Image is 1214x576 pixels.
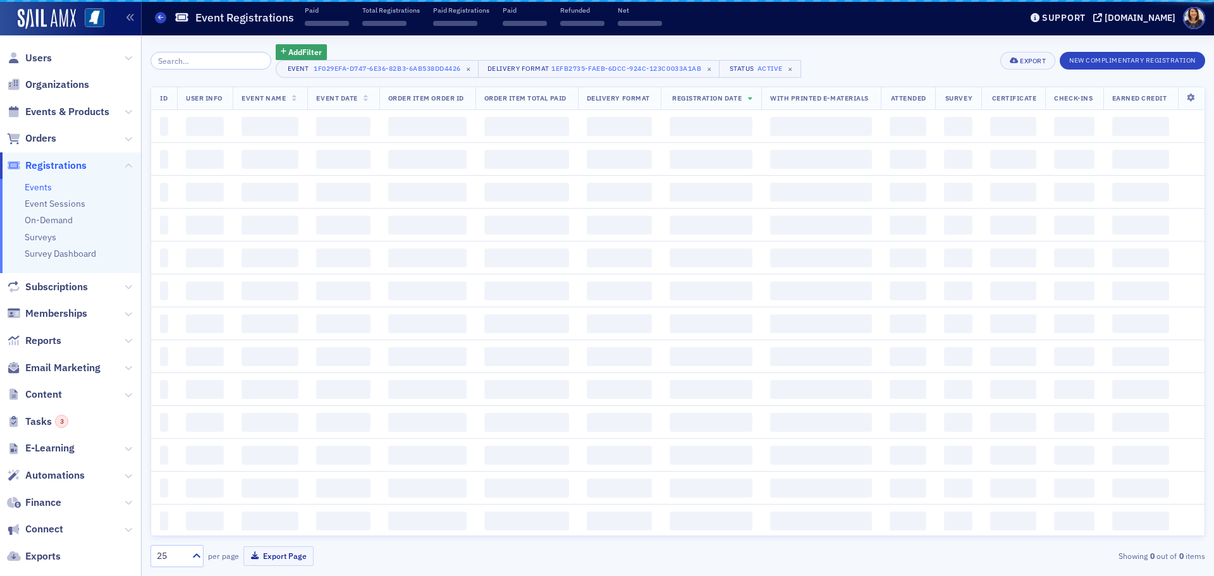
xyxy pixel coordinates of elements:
[25,496,61,510] span: Finance
[186,150,224,169] span: ‌
[944,314,972,333] span: ‌
[25,231,56,243] a: Surveys
[186,314,224,333] span: ‌
[160,150,168,169] span: ‌
[388,183,467,202] span: ‌
[7,334,61,348] a: Reports
[990,216,1036,235] span: ‌
[362,21,407,26] span: ‌
[160,281,168,300] span: ‌
[305,21,349,26] span: ‌
[990,380,1036,399] span: ‌
[1105,12,1175,23] div: [DOMAIN_NAME]
[25,248,96,259] a: Survey Dashboard
[587,347,652,366] span: ‌
[25,132,56,145] span: Orders
[990,117,1036,136] span: ‌
[770,479,871,498] span: ‌
[770,314,871,333] span: ‌
[25,549,61,563] span: Exports
[7,132,56,145] a: Orders
[242,248,298,267] span: ‌
[1054,94,1093,102] span: Check-Ins
[484,314,569,333] span: ‌
[316,512,370,530] span: ‌
[1054,446,1094,465] span: ‌
[618,6,662,15] p: Net
[1054,183,1094,202] span: ‌
[587,248,652,267] span: ‌
[670,248,752,267] span: ‌
[362,6,420,15] p: Total Registrations
[25,522,63,536] span: Connect
[587,94,650,102] span: Delivery Format
[276,44,328,60] button: AddFilter
[944,380,972,399] span: ‌
[890,281,926,300] span: ‌
[560,21,604,26] span: ‌
[25,469,85,482] span: Automations
[186,380,224,399] span: ‌
[890,150,926,169] span: ‌
[1054,479,1094,498] span: ‌
[160,94,168,102] span: ID
[433,6,489,15] p: Paid Registrations
[503,6,547,15] p: Paid
[316,347,370,366] span: ‌
[484,248,569,267] span: ‌
[242,216,298,235] span: ‌
[1112,94,1167,102] span: Earned Credit
[186,183,224,202] span: ‌
[25,441,75,455] span: E-Learning
[503,21,547,26] span: ‌
[587,117,652,136] span: ‌
[388,413,467,432] span: ‌
[770,117,871,136] span: ‌
[25,51,52,65] span: Users
[1112,183,1169,202] span: ‌
[587,380,652,399] span: ‌
[944,183,972,202] span: ‌
[484,281,569,300] span: ‌
[484,183,569,202] span: ‌
[388,150,467,169] span: ‌
[7,415,68,429] a: Tasks3
[484,479,569,498] span: ‌
[757,64,783,73] div: Active
[728,64,755,73] div: Status
[484,413,569,432] span: ‌
[242,512,298,530] span: ‌
[890,314,926,333] span: ‌
[890,413,926,432] span: ‌
[242,347,298,366] span: ‌
[770,94,869,102] span: With Printed E-Materials
[316,117,370,136] span: ‌
[76,8,104,30] a: View Homepage
[587,479,652,498] span: ‌
[388,479,467,498] span: ‌
[484,94,567,102] span: Order Item Total Paid
[1112,314,1169,333] span: ‌
[1054,314,1094,333] span: ‌
[316,446,370,465] span: ‌
[770,216,871,235] span: ‌
[587,183,652,202] span: ‌
[990,183,1036,202] span: ‌
[160,446,168,465] span: ‌
[1112,380,1169,399] span: ‌
[7,388,62,401] a: Content
[770,150,871,169] span: ‌
[1112,512,1169,530] span: ‌
[1054,413,1094,432] span: ‌
[770,347,871,366] span: ‌
[944,117,972,136] span: ‌
[1042,12,1086,23] div: Support
[618,21,662,26] span: ‌
[7,159,87,173] a: Registrations
[944,479,972,498] span: ‌
[7,51,52,65] a: Users
[316,94,357,102] span: Event Date
[944,446,972,465] span: ‌
[1060,54,1205,65] a: New Complimentary Registration
[670,512,752,530] span: ‌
